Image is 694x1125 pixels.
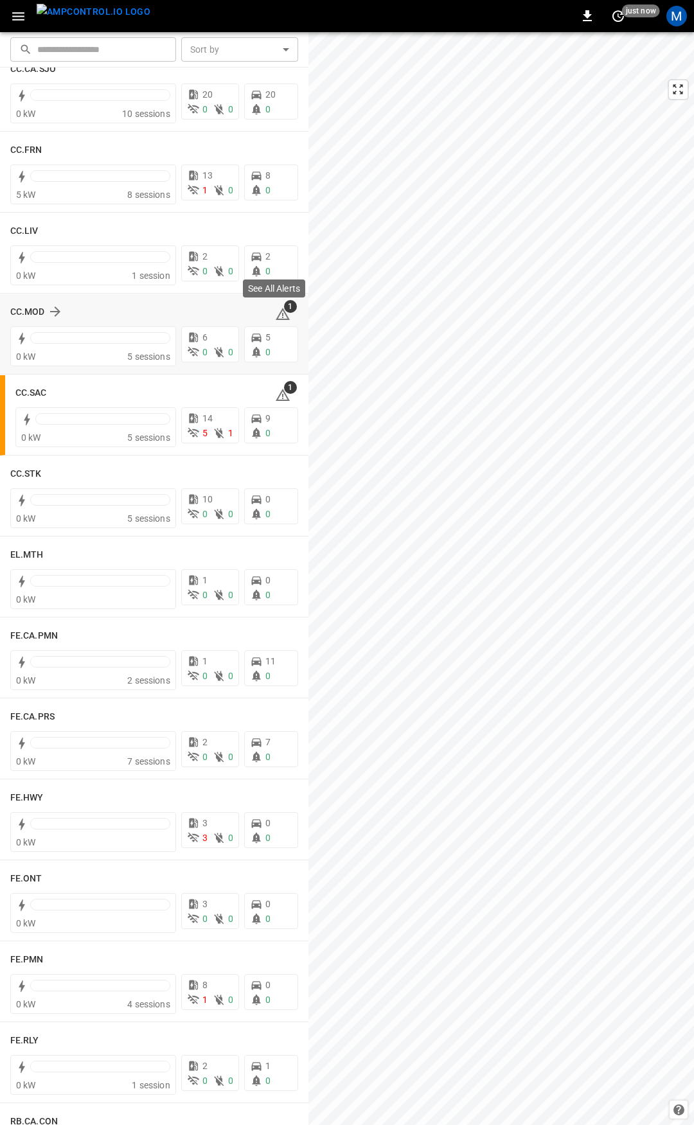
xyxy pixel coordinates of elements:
button: set refresh interval [608,6,628,26]
span: 0 kW [21,432,41,443]
span: 0 [265,575,271,585]
span: 0 kW [16,756,36,766]
span: 0 kW [16,351,36,362]
span: 5 [202,428,208,438]
span: 10 [202,494,213,504]
h6: CC.SAC [15,386,47,400]
span: 13 [202,170,213,181]
h6: FE.ONT [10,872,42,886]
span: 0 [202,509,208,519]
span: 2 sessions [127,675,170,686]
span: 4 sessions [127,999,170,1009]
span: 0 [228,509,233,519]
h6: FE.CA.PMN [10,629,58,643]
span: 3 [202,899,208,909]
span: 0 [228,995,233,1005]
h6: CC.STK [10,467,42,481]
span: 5 sessions [127,351,170,362]
span: 0 kW [16,594,36,605]
span: 2 [202,737,208,747]
span: 0 kW [16,109,36,119]
h6: FE.RLY [10,1034,39,1048]
span: 0 [265,185,271,195]
span: 1 [202,656,208,666]
span: 0 [228,104,233,114]
span: 8 [265,170,271,181]
span: 1 [202,575,208,585]
span: just now [622,4,660,17]
span: 0 [265,509,271,519]
span: 0 [265,671,271,681]
span: 0 [202,752,208,762]
span: 5 sessions [127,432,170,443]
span: 1 [284,300,297,313]
span: 0 [228,752,233,762]
span: 2 [265,251,271,261]
span: 2 [202,251,208,261]
span: 8 sessions [127,190,170,200]
span: 0 [265,914,271,924]
span: 0 [202,104,208,114]
h6: CC.CA.SJO [10,62,56,76]
h6: EL.MTH [10,548,44,562]
span: 0 [228,671,233,681]
span: 0 kW [16,999,36,1009]
span: 11 [265,656,276,666]
span: 0 kW [16,1080,36,1090]
span: 0 [265,494,271,504]
span: 5 sessions [127,513,170,524]
span: 0 [265,980,271,990]
span: 5 kW [16,190,36,200]
span: 1 [284,381,297,394]
h6: CC.MOD [10,305,45,319]
h6: FE.PMN [10,953,44,967]
span: 0 [265,266,271,276]
span: 0 kW [16,675,36,686]
span: 0 [228,833,233,843]
span: 1 [202,185,208,195]
span: 1 session [132,1080,170,1090]
span: 0 kW [16,918,36,928]
span: 0 [202,266,208,276]
span: 5 [265,332,271,342]
span: 0 [265,833,271,843]
span: 0 [228,347,233,357]
span: 7 sessions [127,756,170,766]
span: 14 [202,413,213,423]
span: 0 [202,1076,208,1086]
h6: CC.FRN [10,143,42,157]
span: 0 kW [16,837,36,847]
span: 0 [202,914,208,924]
span: 0 [265,347,271,357]
h6: FE.HWY [10,791,44,805]
span: 0 [228,1076,233,1086]
span: 9 [265,413,271,423]
img: ampcontrol.io logo [37,4,150,20]
span: 0 [265,752,271,762]
h6: CC.LIV [10,224,39,238]
span: 0 [202,347,208,357]
span: 0 [265,428,271,438]
span: 20 [202,89,213,100]
span: 1 [202,995,208,1005]
span: 3 [202,833,208,843]
span: 0 [265,899,271,909]
h6: FE.CA.PRS [10,710,55,724]
span: 10 sessions [122,109,170,119]
span: 0 kW [16,270,36,281]
span: 0 kW [16,513,36,524]
span: 0 [228,185,233,195]
span: 1 session [132,270,170,281]
span: 0 [228,914,233,924]
span: 1 [265,1061,271,1071]
span: 0 [228,266,233,276]
span: 1 [228,428,233,438]
span: 8 [202,980,208,990]
span: 0 [265,818,271,828]
span: 6 [202,332,208,342]
span: 0 [265,1076,271,1086]
canvas: Map [308,32,694,1125]
span: 0 [265,590,271,600]
span: 0 [202,671,208,681]
span: 2 [202,1061,208,1071]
